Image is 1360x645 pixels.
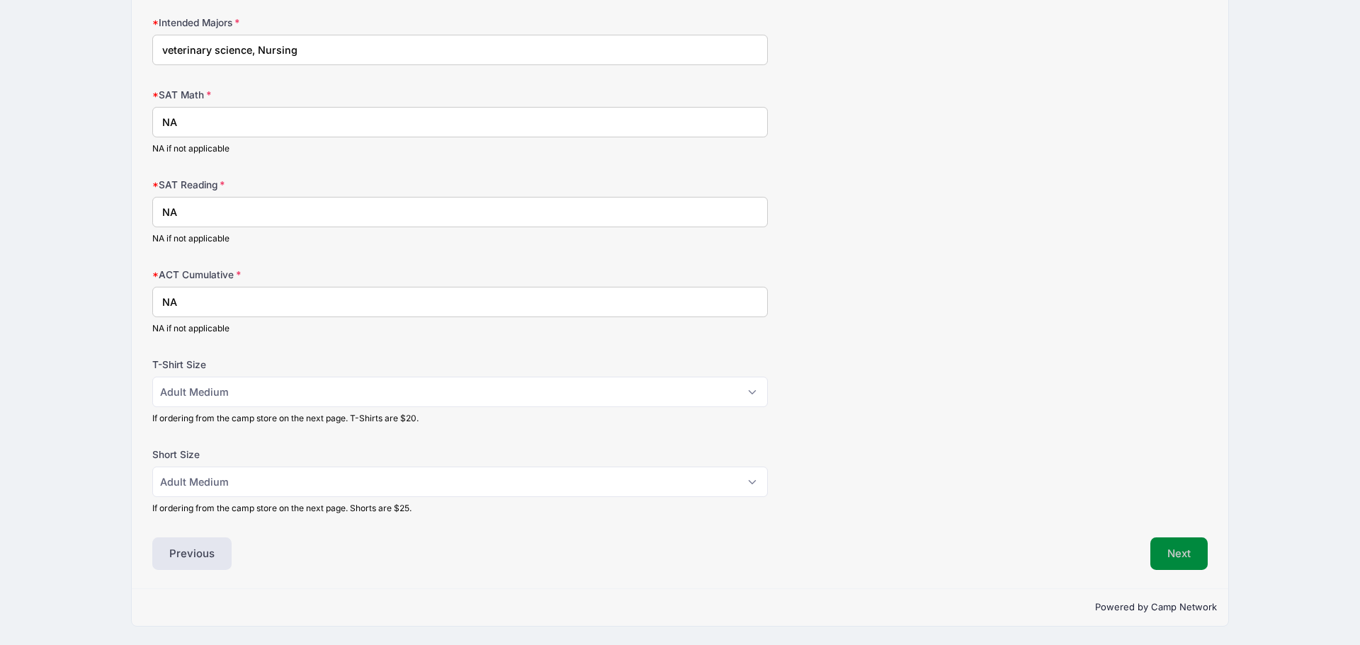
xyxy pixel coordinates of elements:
label: T-Shirt Size [152,358,504,372]
button: Next [1150,537,1208,570]
label: SAT Reading [152,178,504,192]
label: SAT Math [152,88,504,102]
div: NA if not applicable [152,142,768,155]
div: NA if not applicable [152,322,768,335]
div: If ordering from the camp store on the next page. T-Shirts are $20. [152,412,768,425]
button: Previous [152,537,232,570]
div: NA if not applicable [152,232,768,245]
div: If ordering from the camp store on the next page. Shorts are $25. [152,502,768,515]
label: Short Size [152,447,504,462]
label: Intended Majors [152,16,504,30]
label: ACT Cumulative [152,268,504,282]
p: Powered by Camp Network [143,600,1217,615]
